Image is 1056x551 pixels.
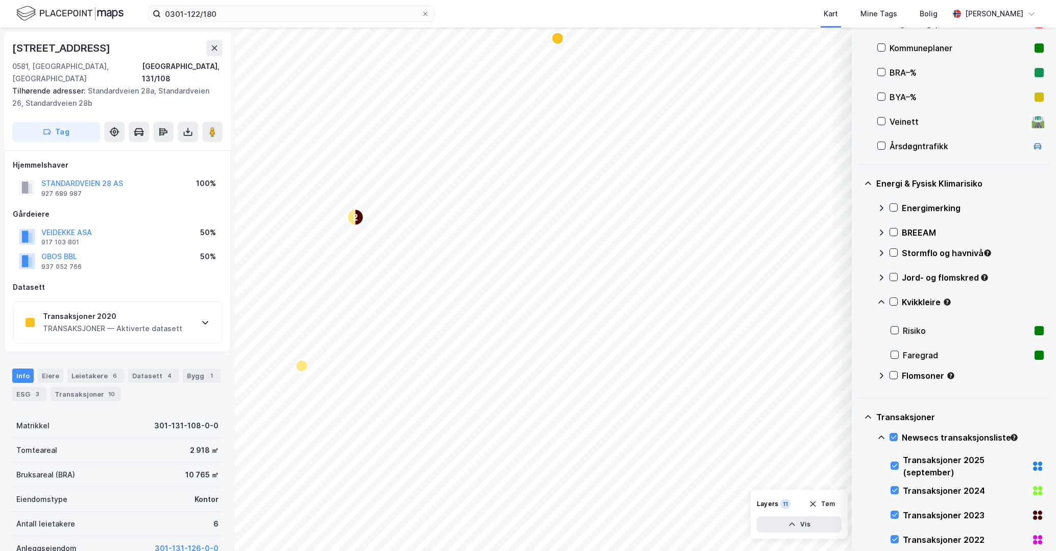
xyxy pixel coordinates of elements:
div: ESG [12,387,46,401]
div: Info [12,369,34,383]
div: Tooltip anchor [980,273,989,282]
div: Kommuneplaner [890,42,1030,54]
div: Tooltip anchor [1010,433,1019,442]
div: Årsdøgntrafikk [890,140,1027,152]
button: Vis [757,516,842,533]
div: Eiere [38,369,63,383]
div: 937 052 766 [41,263,82,271]
div: Transaksjoner 2025 (september) [903,454,1027,478]
div: Transaksjoner 2020 [43,310,182,323]
div: 4 [164,371,175,381]
text: 2 [353,213,358,222]
div: Map marker [296,360,308,372]
div: Mine Tags [860,8,897,20]
div: BRA–% [890,66,1030,79]
div: Energimerking [902,202,1044,214]
div: Veinett [890,116,1027,128]
div: Datasett [128,369,179,383]
div: Transaksjoner [51,387,121,401]
div: Standardveien 28a, Standardveien 26, Standardveien 28b [12,85,214,109]
div: BREEAM [902,226,1044,239]
div: 2 918 ㎡ [190,444,219,456]
div: Bolig [920,8,938,20]
div: Layers [757,500,778,508]
div: Transaksjoner 2023 [903,509,1027,521]
div: 6 [110,371,120,381]
div: Transaksjoner 2024 [903,485,1027,497]
div: [STREET_ADDRESS] [12,40,112,56]
div: 100% [196,177,216,190]
div: Gårdeiere [13,208,222,220]
div: 11 [780,499,790,509]
div: 10 765 ㎡ [185,469,219,481]
div: 3 [32,389,42,399]
div: Matrikkel [16,420,50,432]
div: Tooltip anchor [943,297,952,307]
span: Tilhørende adresser: [12,86,88,95]
div: Energi & Fysisk Klimarisiko [876,177,1044,190]
div: Bruksareal (BRA) [16,469,75,481]
div: 🛣️ [1031,115,1045,128]
div: 927 689 987 [41,190,82,198]
div: Eiendomstype [16,493,67,506]
div: BYA–% [890,91,1030,103]
div: Kontor [195,493,219,506]
div: 50% [200,250,216,263]
img: logo.f888ab2527a4732fd821a326f86c7f29.svg [16,5,124,22]
div: 1 [206,371,217,381]
div: Stormflo og havnivå [902,247,1044,259]
div: Kvikkleire [902,296,1044,308]
input: Søk på adresse, matrikkel, gårdeiere, leietakere eller personer [161,6,421,21]
div: 0581, [GEOGRAPHIC_DATA], [GEOGRAPHIC_DATA] [12,60,142,85]
div: Datasett [13,281,222,293]
div: Tooltip anchor [983,248,992,258]
div: [PERSON_NAME] [965,8,1023,20]
div: TRANSAKSJONER — Aktiverte datasett [43,323,182,335]
div: Tooltip anchor [946,371,955,380]
div: Map marker [347,209,364,225]
div: Kart [824,8,838,20]
button: Tag [12,122,100,142]
div: Jord- og flomskred [902,271,1044,284]
iframe: Chat Widget [1005,502,1056,551]
button: Tøm [802,496,842,512]
div: Bygg [183,369,221,383]
div: Tomteareal [16,444,57,456]
div: Newsecs transaksjonsliste [902,431,1044,444]
div: 917 103 801 [41,238,79,246]
div: Transaksjoner 2022 [903,534,1027,546]
div: 50% [200,226,216,239]
div: Hjemmelshaver [13,159,222,171]
div: Leietakere [67,369,124,383]
div: 301-131-108-0-0 [154,420,219,432]
div: 6 [213,518,219,530]
div: Antall leietakere [16,518,75,530]
div: 10 [106,389,117,399]
div: Risiko [903,325,1030,337]
div: Map marker [551,32,564,44]
div: Transaksjoner [876,411,1044,423]
div: Faregrad [903,349,1030,361]
div: Flomsoner [902,370,1044,382]
div: [GEOGRAPHIC_DATA], 131/108 [142,60,223,85]
div: Kontrollprogram for chat [1005,502,1056,551]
